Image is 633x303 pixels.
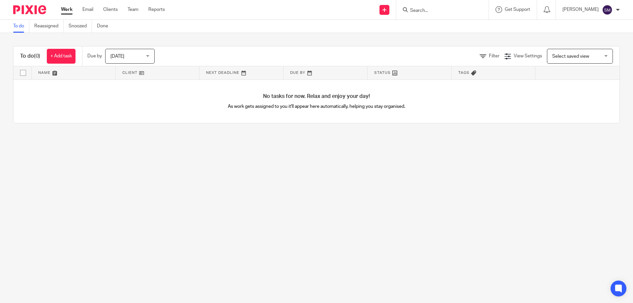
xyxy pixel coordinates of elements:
[13,5,46,14] img: Pixie
[128,6,138,13] a: Team
[148,6,165,13] a: Reports
[489,54,499,58] span: Filter
[34,53,40,59] span: (0)
[82,6,93,13] a: Email
[602,5,613,15] img: svg%3E
[69,20,92,33] a: Snoozed
[47,49,75,64] a: + Add task
[13,20,29,33] a: To do
[34,20,64,33] a: Reassigned
[61,6,73,13] a: Work
[505,7,530,12] span: Get Support
[165,103,468,110] p: As work gets assigned to you it'll appear here automatically, helping you stay organised.
[409,8,469,14] input: Search
[562,6,599,13] p: [PERSON_NAME]
[14,93,619,100] h4: No tasks for now. Relax and enjoy your day!
[20,53,40,60] h1: To do
[110,54,124,59] span: [DATE]
[87,53,102,59] p: Due by
[103,6,118,13] a: Clients
[458,71,469,75] span: Tags
[514,54,542,58] span: View Settings
[552,54,589,59] span: Select saved view
[97,20,113,33] a: Done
